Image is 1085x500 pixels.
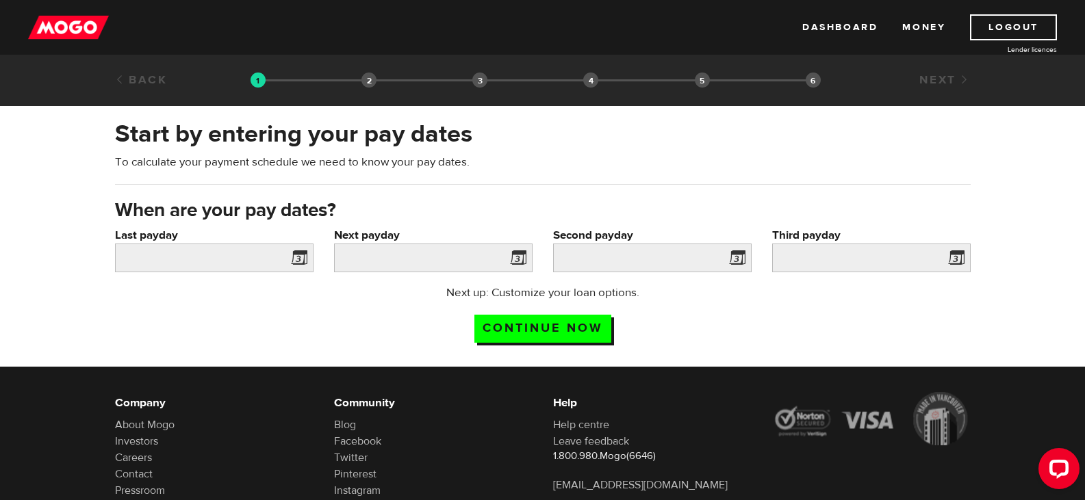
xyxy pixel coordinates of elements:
a: Twitter [334,451,368,464]
a: About Mogo [115,418,175,432]
a: Money [902,14,945,40]
a: Pressroom [115,484,165,497]
a: Logout [970,14,1057,40]
h6: Community [334,395,533,411]
a: Investors [115,434,158,448]
a: Next [919,73,970,88]
a: Careers [115,451,152,464]
a: Instagram [334,484,381,497]
a: Blog [334,418,356,432]
p: 1.800.980.Mogo(6646) [553,449,752,463]
label: Last payday [115,227,314,244]
a: Lender licences [954,44,1057,55]
iframe: LiveChat chat widget [1027,443,1085,500]
p: To calculate your payment schedule we need to know your pay dates. [115,154,971,170]
p: Next up: Customize your loan options. [407,285,678,301]
a: Dashboard [802,14,878,40]
a: Pinterest [334,467,376,481]
a: Leave feedback [553,434,629,448]
label: Second payday [553,227,752,244]
a: Contact [115,467,153,481]
h6: Help [553,395,752,411]
label: Next payday [334,227,533,244]
a: Help centre [553,418,609,432]
img: transparent-188c492fd9eaac0f573672f40bb141c2.gif [251,73,266,88]
a: Back [115,73,168,88]
h6: Company [115,395,314,411]
a: [EMAIL_ADDRESS][DOMAIN_NAME] [553,478,728,492]
h3: When are your pay dates? [115,200,971,222]
input: Continue now [474,315,611,343]
h2: Start by entering your pay dates [115,120,971,148]
a: Facebook [334,434,381,448]
label: Third payday [772,227,971,244]
img: mogo_logo-11ee424be714fa7cbb0f0f49df9e16ec.png [28,14,109,40]
img: legal-icons-92a2ffecb4d32d839781d1b4e4802d7b.png [772,392,971,445]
